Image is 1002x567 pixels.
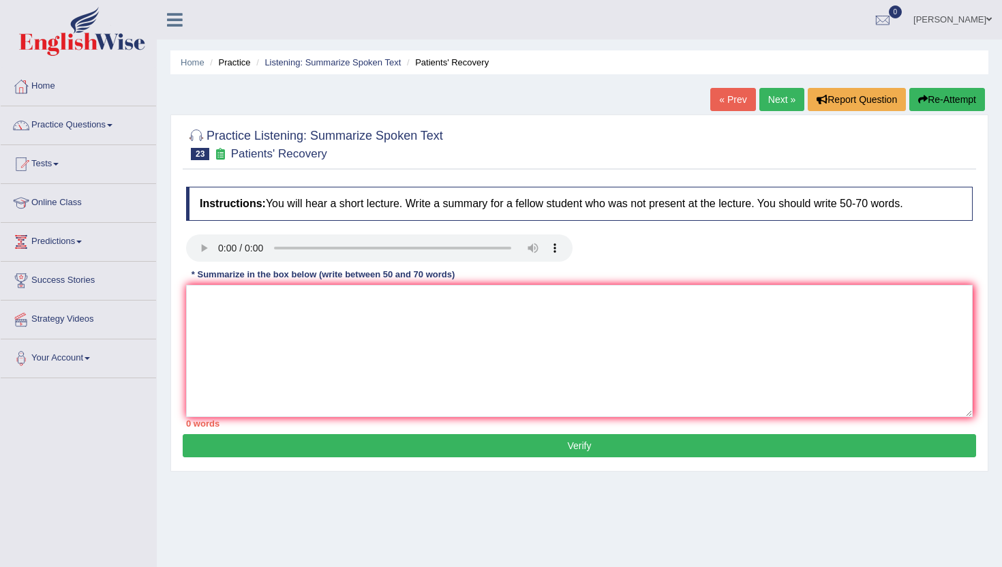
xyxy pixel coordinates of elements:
[759,88,804,111] a: Next »
[181,57,204,67] a: Home
[1,184,156,218] a: Online Class
[909,88,985,111] button: Re-Attempt
[231,147,327,160] small: Patients' Recovery
[183,434,976,457] button: Verify
[710,88,755,111] a: « Prev
[186,187,973,221] h4: You will hear a short lecture. Write a summary for a fellow student who was not present at the le...
[1,301,156,335] a: Strategy Videos
[1,145,156,179] a: Tests
[200,198,266,209] b: Instructions:
[191,148,209,160] span: 23
[1,106,156,140] a: Practice Questions
[1,339,156,373] a: Your Account
[808,88,906,111] button: Report Question
[186,269,460,281] div: * Summarize in the box below (write between 50 and 70 words)
[404,56,489,69] li: Patients' Recovery
[889,5,902,18] span: 0
[1,67,156,102] a: Home
[264,57,401,67] a: Listening: Summarize Spoken Text
[186,417,973,430] div: 0 words
[186,126,443,160] h2: Practice Listening: Summarize Spoken Text
[1,223,156,257] a: Predictions
[213,148,227,161] small: Exam occurring question
[1,262,156,296] a: Success Stories
[207,56,250,69] li: Practice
